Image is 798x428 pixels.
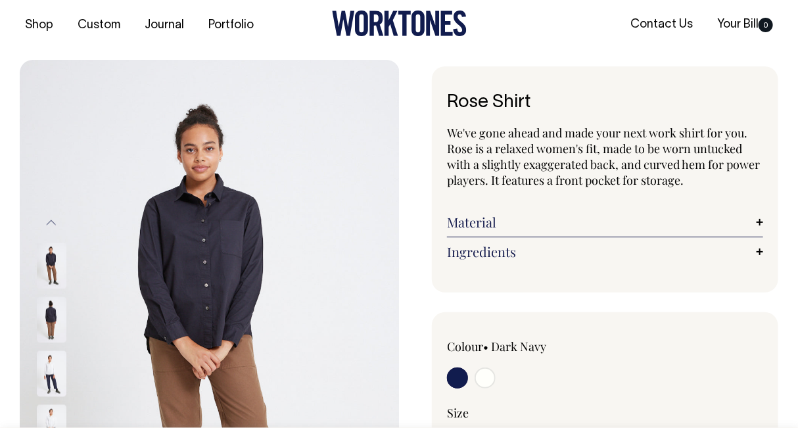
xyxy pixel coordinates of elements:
a: Portfolio [203,14,259,36]
span: • [483,339,488,354]
h1: Rose Shirt [447,93,763,113]
a: Contact Us [625,14,698,36]
label: Dark Navy [491,339,546,354]
img: off-white [37,350,66,396]
a: Material [447,214,763,230]
a: Journal [139,14,189,36]
button: Previous [41,208,61,237]
div: Size [447,405,763,421]
img: dark-navy [37,297,66,343]
a: Shop [20,14,59,36]
a: Your Bill0 [712,14,778,36]
img: dark-navy [37,243,66,289]
span: We've gone ahead and made your next work shirt for you. Rose is a relaxed women's fit, made to be... [447,125,760,188]
a: Ingredients [447,244,763,260]
span: 0 [759,18,773,32]
div: Colour [447,339,573,354]
a: Custom [72,14,126,36]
